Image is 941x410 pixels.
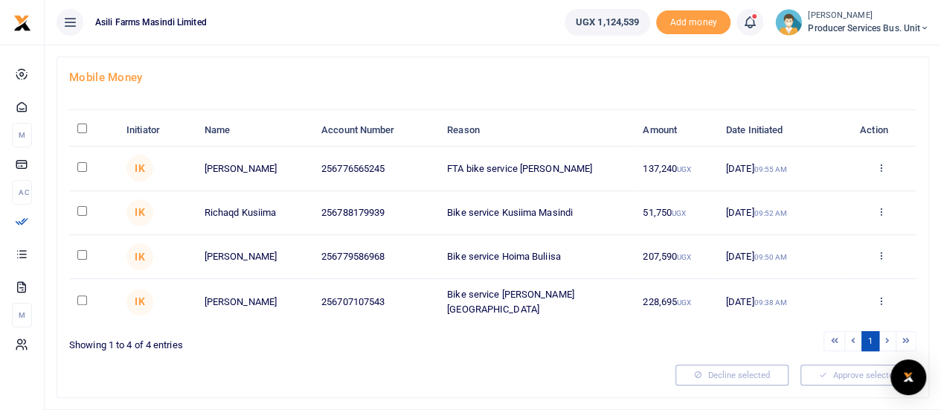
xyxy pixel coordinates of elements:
span: Isabella Kiden [126,199,153,226]
img: profile-user [775,9,802,36]
li: Toup your wallet [656,10,730,35]
small: UGX [672,209,686,217]
th: : activate to sort column descending [69,115,118,147]
small: 09:50 AM [754,253,787,261]
th: Action: activate to sort column ascending [845,115,916,147]
td: [PERSON_NAME] [196,279,312,324]
td: [DATE] [718,279,846,324]
th: Name: activate to sort column ascending [196,115,312,147]
h4: Mobile Money [69,69,916,86]
th: Initiator: activate to sort column ascending [118,115,196,147]
td: FTA bike service [PERSON_NAME] [439,147,635,190]
small: UGX [677,298,691,307]
th: Reason: activate to sort column ascending [439,115,635,147]
small: UGX [677,165,691,173]
td: 256707107543 [313,279,439,324]
span: Asili Farms Masindi Limited [89,16,213,29]
td: 51,750 [635,191,718,235]
span: Isabella Kiden [126,155,153,182]
li: Wallet ballance [559,9,656,36]
td: [PERSON_NAME] [196,147,312,190]
small: 09:38 AM [754,298,787,307]
a: Add money [656,16,730,27]
td: 256776565245 [313,147,439,190]
small: UGX [677,253,691,261]
span: Isabella Kiden [126,289,153,315]
a: UGX 1,124,539 [565,9,650,36]
li: M [12,303,32,327]
a: profile-user [PERSON_NAME] Producer Services Bus. Unit [775,9,929,36]
td: 256788179939 [313,191,439,235]
td: Bike service Kusiima Masindi [439,191,635,235]
li: Ac [12,180,32,205]
th: Date Initiated: activate to sort column ascending [718,115,846,147]
td: Bike service Hoima Buliisa [439,235,635,279]
td: [DATE] [718,191,846,235]
a: 1 [861,331,879,351]
td: [DATE] [718,235,846,279]
small: 09:52 AM [754,209,787,217]
th: Account Number: activate to sort column ascending [313,115,439,147]
li: M [12,123,32,147]
td: 256779586968 [313,235,439,279]
span: UGX 1,124,539 [576,15,639,30]
td: Bike service [PERSON_NAME][GEOGRAPHIC_DATA] [439,279,635,324]
div: Showing 1 to 4 of 4 entries [69,330,487,353]
td: 137,240 [635,147,718,190]
div: Open Intercom Messenger [890,359,926,395]
td: Richaqd Kusiima [196,191,312,235]
a: logo-small logo-large logo-large [13,16,31,28]
span: Producer Services Bus. Unit [808,22,929,35]
small: 09:55 AM [754,165,787,173]
small: [PERSON_NAME] [808,10,929,22]
td: 228,695 [635,279,718,324]
td: [PERSON_NAME] [196,235,312,279]
td: [DATE] [718,147,846,190]
span: Add money [656,10,730,35]
td: 207,590 [635,235,718,279]
img: logo-small [13,14,31,32]
span: Isabella Kiden [126,243,153,270]
th: Amount: activate to sort column ascending [635,115,718,147]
